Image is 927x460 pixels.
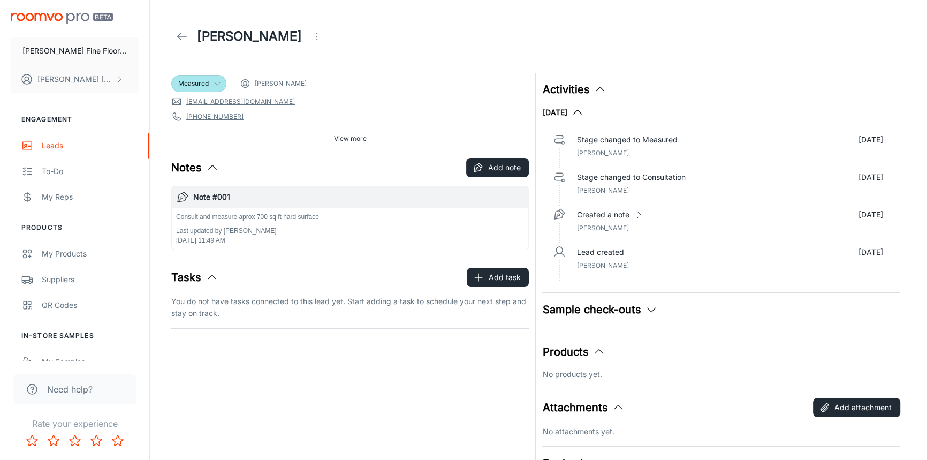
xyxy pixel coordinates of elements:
[330,131,371,147] button: View more
[576,224,628,232] span: [PERSON_NAME]
[858,209,883,221] p: [DATE]
[178,79,209,88] span: Measured
[813,398,900,417] button: Add attachment
[11,37,139,65] button: [PERSON_NAME] Fine Floors, Inc
[576,134,677,146] p: Stage changed to Measured
[193,191,524,203] h6: Note #001
[47,383,93,396] span: Need help?
[576,149,628,157] span: [PERSON_NAME]
[197,27,302,46] h1: [PERSON_NAME]
[576,209,629,221] p: Created a note
[64,430,86,451] button: Rate 3 star
[576,186,628,194] span: [PERSON_NAME]
[42,140,139,152] div: Leads
[176,212,319,222] p: Consult and measure aprox 700 sq ft hard surface
[858,246,883,258] p: [DATE]
[542,81,606,97] button: Activities
[542,426,900,438] p: No attachments yet.
[858,134,883,146] p: [DATE]
[9,417,141,430] p: Rate your experience
[467,268,529,287] button: Add task
[86,430,107,451] button: Rate 4 star
[176,236,319,245] p: [DATE] 11:49 AM
[37,73,113,85] p: [PERSON_NAME] [PERSON_NAME]
[542,368,900,380] p: No products yet.
[171,269,218,285] button: Tasks
[42,191,139,203] div: My Reps
[42,165,139,177] div: To-do
[576,246,624,258] p: Lead created
[42,248,139,260] div: My Products
[306,26,328,47] button: Open menu
[176,226,319,236] p: Last updated by [PERSON_NAME]
[11,65,139,93] button: [PERSON_NAME] [PERSON_NAME]
[334,134,367,144] span: View more
[42,299,139,311] div: QR Codes
[11,13,113,24] img: Roomvo PRO Beta
[43,430,64,451] button: Rate 2 star
[42,274,139,285] div: Suppliers
[466,158,529,177] button: Add note
[171,296,529,319] p: You do not have tasks connected to this lead yet. Start adding a task to schedule your next step ...
[107,430,128,451] button: Rate 5 star
[576,261,628,269] span: [PERSON_NAME]
[42,356,139,368] div: My Samples
[171,75,226,92] div: Measured
[255,79,307,88] span: [PERSON_NAME]
[21,430,43,451] button: Rate 1 star
[186,97,295,107] a: [EMAIL_ADDRESS][DOMAIN_NAME]
[542,301,658,318] button: Sample check-outs
[542,106,584,119] button: [DATE]
[171,160,219,176] button: Notes
[576,171,685,183] p: Stage changed to Consultation
[858,171,883,183] p: [DATE]
[542,399,625,416] button: Attachments
[186,112,244,122] a: [PHONE_NUMBER]
[172,186,528,250] button: Note #001Consult and measure aprox 700 sq ft hard surfaceLast updated by [PERSON_NAME][DATE] 11:4...
[542,344,605,360] button: Products
[22,45,127,57] p: [PERSON_NAME] Fine Floors, Inc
